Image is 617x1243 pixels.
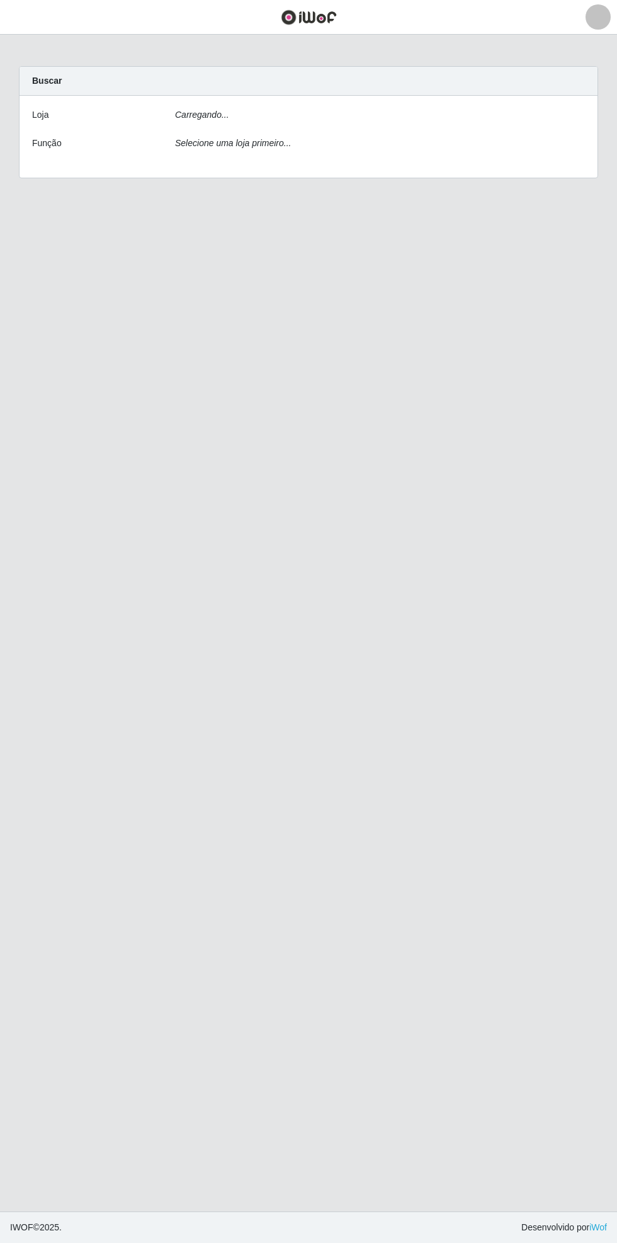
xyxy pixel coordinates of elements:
span: IWOF [10,1222,33,1232]
a: iWof [589,1222,607,1232]
strong: Buscar [32,76,62,86]
img: CoreUI Logo [281,9,337,25]
span: © 2025 . [10,1221,62,1234]
span: Desenvolvido por [521,1221,607,1234]
i: Selecione uma loja primeiro... [175,138,291,148]
label: Loja [32,108,48,122]
label: Função [32,137,62,150]
i: Carregando... [175,110,229,120]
